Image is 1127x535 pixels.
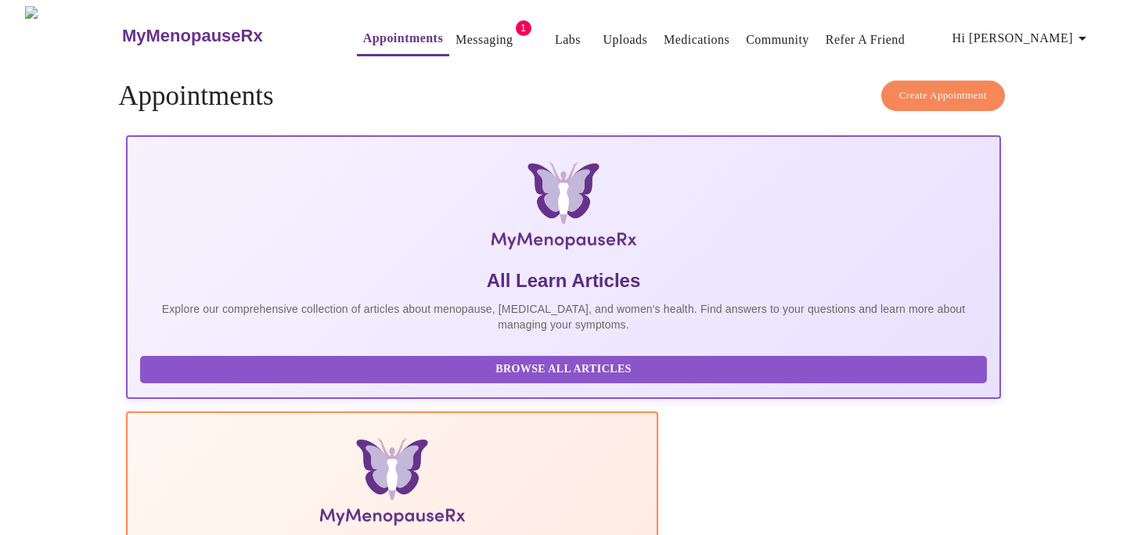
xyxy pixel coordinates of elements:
a: Browse All Articles [140,361,991,375]
img: MyMenopauseRx Logo [25,6,120,65]
a: Labs [555,29,581,51]
h4: Appointments [118,81,1009,112]
button: Labs [543,24,593,56]
span: Create Appointment [899,87,987,105]
button: Medications [657,24,736,56]
p: Explore our comprehensive collection of articles about menopause, [MEDICAL_DATA], and women's hea... [140,301,987,332]
button: Create Appointment [881,81,1005,111]
button: Uploads [597,24,654,56]
a: MyMenopauseRx [120,9,325,63]
a: Medications [664,29,729,51]
a: Messaging [455,29,513,51]
h3: MyMenopauseRx [122,26,263,46]
button: Browse All Articles [140,356,987,383]
img: Menopause Manual [220,438,563,532]
a: Appointments [363,27,443,49]
button: Community [740,24,816,56]
button: Refer a Friend [819,24,912,56]
span: 1 [516,20,531,36]
span: Hi [PERSON_NAME] [952,27,1092,49]
button: Hi [PERSON_NAME] [946,23,1098,54]
a: Refer a Friend [826,29,906,51]
a: Community [746,29,809,51]
a: Uploads [603,29,648,51]
img: MyMenopauseRx Logo [272,162,855,256]
h5: All Learn Articles [140,268,987,293]
button: Appointments [357,23,449,56]
span: Browse All Articles [156,360,971,379]
button: Messaging [449,24,519,56]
